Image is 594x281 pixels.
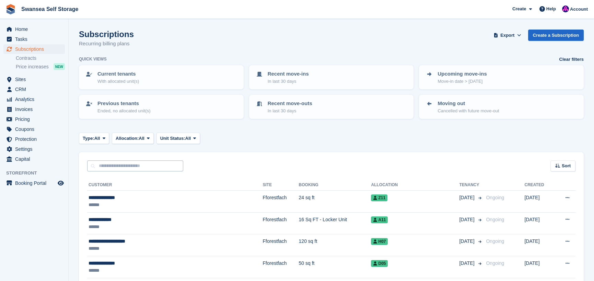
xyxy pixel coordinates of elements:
span: Pricing [15,114,56,124]
span: Settings [15,144,56,154]
a: Moving out Cancelled with future move-out [420,95,583,118]
a: Preview store [57,179,65,187]
td: Fforestfach [263,234,299,256]
a: menu [3,154,65,164]
a: Swansea Self Storage [19,3,81,15]
td: 120 sq ft [299,234,371,256]
img: Donna Davies [562,5,569,12]
h6: Quick views [79,56,107,62]
span: Sort [562,162,571,169]
p: Moving out [438,100,499,108]
td: Fforestfach [263,212,299,234]
a: menu [3,44,65,54]
p: Recent move-ins [268,70,309,78]
span: All [185,135,191,142]
td: [DATE] [524,212,554,234]
span: Subscriptions [15,44,56,54]
span: Home [15,24,56,34]
span: Help [546,5,556,12]
th: Allocation [371,180,459,191]
a: Upcoming move-ins Move-in date > [DATE] [420,66,583,89]
td: Fforestfach [263,191,299,213]
p: In last 30 days [268,78,309,85]
a: Contracts [16,55,65,61]
span: [DATE] [459,216,476,223]
span: Ongoing [486,238,504,244]
span: Type: [83,135,94,142]
th: Site [263,180,299,191]
span: A11 [371,216,388,223]
td: [DATE] [524,256,554,278]
button: Allocation: All [112,133,154,144]
th: Booking [299,180,371,191]
span: Ongoing [486,195,504,200]
th: Created [524,180,554,191]
th: Customer [87,180,263,191]
button: Export [492,30,523,41]
p: Current tenants [97,70,139,78]
span: Price increases [16,64,49,70]
button: Type: All [79,133,109,144]
span: Protection [15,134,56,144]
span: Ongoing [486,260,504,266]
a: menu [3,24,65,34]
span: Export [500,32,514,39]
th: Tenancy [459,180,483,191]
span: D05 [371,260,388,267]
a: menu [3,124,65,134]
span: Analytics [15,94,56,104]
p: In last 30 days [268,108,312,114]
span: Booking Portal [15,178,56,188]
a: menu [3,178,65,188]
a: menu [3,144,65,154]
span: Ongoing [486,217,504,222]
span: [DATE] [459,194,476,201]
p: With allocated unit(s) [97,78,139,85]
td: [DATE] [524,191,554,213]
span: Z11 [371,194,387,201]
a: Recent move-outs In last 30 days [250,95,413,118]
a: menu [3,134,65,144]
p: Cancelled with future move-out [438,108,499,114]
p: Recent move-outs [268,100,312,108]
a: menu [3,75,65,84]
a: Create a Subscription [528,30,584,41]
td: [DATE] [524,234,554,256]
span: Allocation: [116,135,139,142]
span: All [94,135,100,142]
p: Recurring billing plans [79,40,134,48]
span: [DATE] [459,238,476,245]
span: Invoices [15,104,56,114]
div: NEW [54,63,65,70]
button: Unit Status: All [156,133,200,144]
a: menu [3,34,65,44]
p: Move-in date > [DATE] [438,78,487,85]
a: menu [3,85,65,94]
p: Ended, no allocated unit(s) [97,108,151,114]
p: Upcoming move-ins [438,70,487,78]
span: Tasks [15,34,56,44]
span: Coupons [15,124,56,134]
span: Account [570,6,588,13]
span: [DATE] [459,260,476,267]
a: menu [3,104,65,114]
a: Price increases NEW [16,63,65,70]
a: menu [3,94,65,104]
a: menu [3,114,65,124]
span: Create [512,5,526,12]
h1: Subscriptions [79,30,134,39]
span: CRM [15,85,56,94]
span: Unit Status: [160,135,185,142]
a: Previous tenants Ended, no allocated unit(s) [80,95,243,118]
td: 16 Sq FT - Locker Unit [299,212,371,234]
td: Fforestfach [263,256,299,278]
span: H07 [371,238,388,245]
a: Clear filters [559,56,584,63]
span: All [139,135,144,142]
a: Recent move-ins In last 30 days [250,66,413,89]
span: Capital [15,154,56,164]
td: 24 sq ft [299,191,371,213]
span: Sites [15,75,56,84]
td: 50 sq ft [299,256,371,278]
a: Current tenants With allocated unit(s) [80,66,243,89]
